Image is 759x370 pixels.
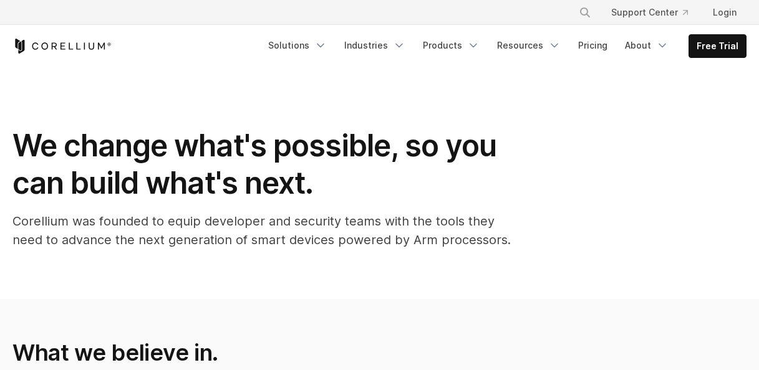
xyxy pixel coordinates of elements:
[574,1,596,24] button: Search
[261,34,334,57] a: Solutions
[337,34,413,57] a: Industries
[415,34,487,57] a: Products
[703,1,747,24] a: Login
[12,212,511,249] p: Corellium was founded to equip developer and security teams with the tools they need to advance t...
[571,34,615,57] a: Pricing
[12,339,493,366] h2: What we believe in.
[261,34,747,58] div: Navigation Menu
[617,34,676,57] a: About
[601,1,698,24] a: Support Center
[12,127,511,202] h1: We change what's possible, so you can build what's next.
[12,39,112,54] a: Corellium Home
[689,35,746,57] a: Free Trial
[490,34,568,57] a: Resources
[564,1,747,24] div: Navigation Menu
